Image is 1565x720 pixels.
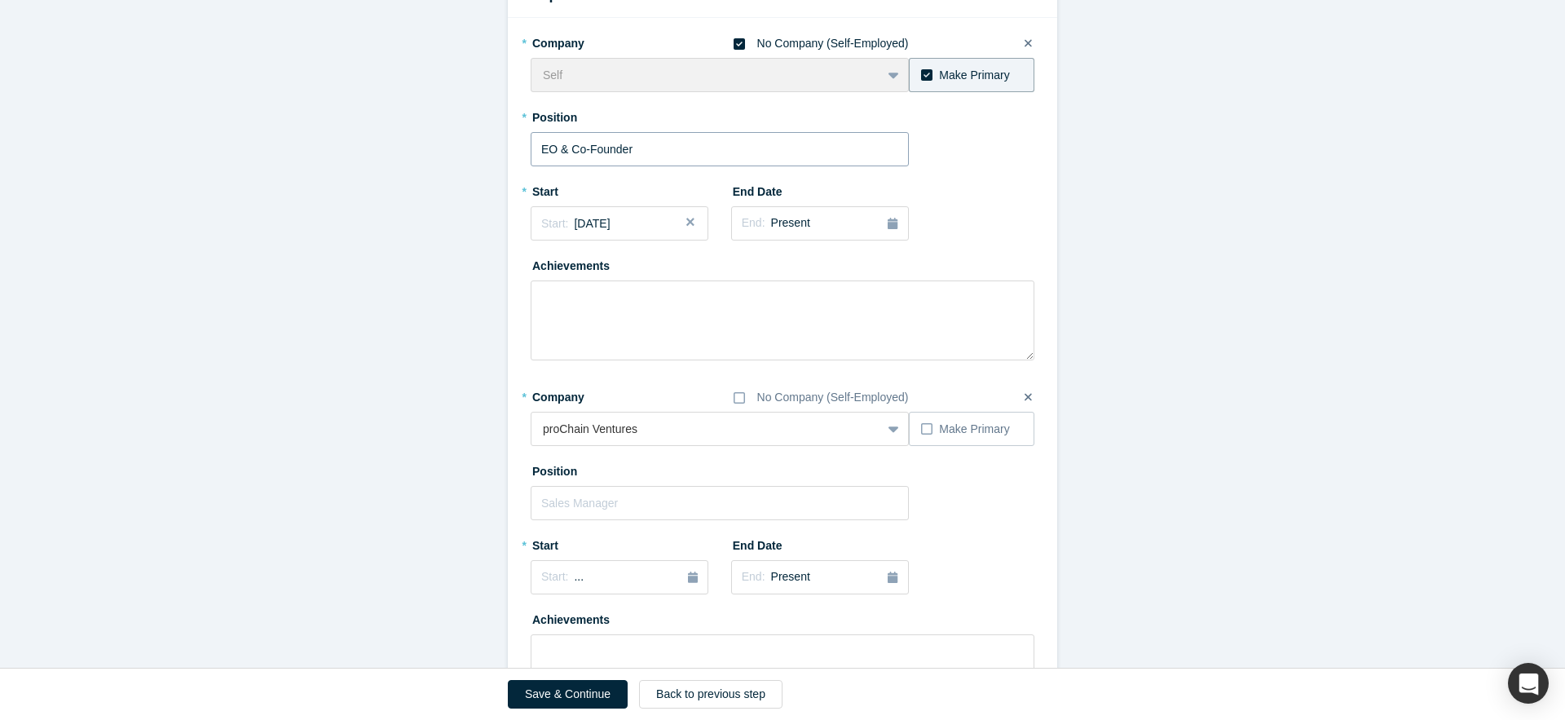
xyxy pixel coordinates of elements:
button: End:Present [731,560,909,594]
label: End Date [731,178,822,201]
label: Position [531,457,622,480]
span: Present [771,216,810,229]
span: ... [574,570,584,583]
label: Start [531,178,622,201]
span: [DATE] [574,217,610,230]
span: End: [742,216,765,229]
button: Start:... [531,560,708,594]
span: Start: [541,570,568,583]
label: Company [531,29,622,52]
button: Close [684,206,708,241]
div: No Company (Self-Employed) [757,389,909,406]
input: Sales Manager [531,132,909,166]
button: Back to previous step [639,680,782,709]
label: Position [531,104,622,126]
span: Start: [541,217,568,230]
div: Make Primary [939,421,1009,438]
button: Save & Continue [508,680,628,709]
span: End: [742,570,765,583]
div: Make Primary [939,67,1009,84]
div: No Company (Self-Employed) [757,35,909,52]
label: Achievements [531,606,622,629]
button: Start:[DATE] [531,206,708,241]
label: End Date [731,532,822,554]
label: Start [531,532,622,554]
label: Company [531,383,622,406]
button: End:Present [731,206,909,241]
label: Achievements [531,252,622,275]
input: Sales Manager [531,486,909,520]
span: Present [771,570,810,583]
